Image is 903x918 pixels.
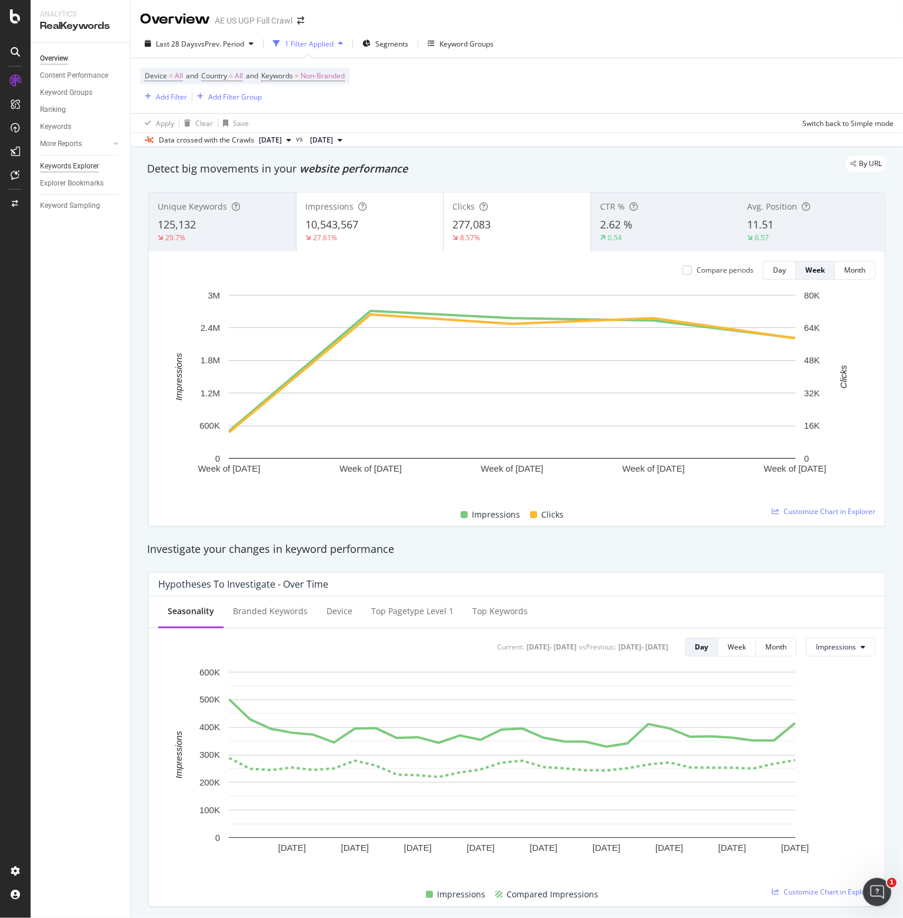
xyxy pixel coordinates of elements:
text: 2.4M [201,323,220,333]
button: Clear [179,114,213,132]
a: Keyword Groups [40,87,122,99]
span: Clicks [452,201,475,212]
div: Overview [40,52,68,65]
div: Hypotheses to Investigate - Over Time [158,578,328,590]
text: Week of [DATE] [198,463,260,473]
div: More Reports [40,138,82,150]
text: 32K [804,388,820,398]
div: Switch back to Simple mode [802,118,894,128]
text: 3M [208,290,220,300]
div: RealKeywords [40,19,121,33]
text: Week of [DATE] [339,463,402,473]
text: [DATE] [278,842,306,852]
button: Segments [358,34,413,53]
button: Add Filter [140,90,187,104]
button: Keyword Groups [423,34,498,53]
div: Branded Keywords [233,605,308,617]
div: Content Performance [40,69,108,82]
span: = [295,71,299,81]
span: All [235,68,243,84]
div: Apply [156,118,174,128]
text: Week of [DATE] [622,463,685,473]
button: Add Filter Group [192,90,262,104]
a: Customize Chart in Explorer [772,887,875,897]
span: Segments [375,39,408,49]
button: Month [756,638,797,657]
span: Keywords [261,71,293,81]
text: 0 [215,832,220,842]
text: 600K [199,420,220,430]
text: Impressions [174,353,184,400]
text: 80K [804,290,820,300]
div: AE US UGP Full Crawl [215,15,292,26]
span: CTR % [600,201,625,212]
span: Impressions [472,508,521,522]
span: = [169,71,173,81]
button: Apply [140,114,174,132]
svg: A chart. [158,289,867,494]
div: Keyword Groups [40,87,92,99]
span: Country [201,71,227,81]
span: 277,083 [452,217,491,231]
span: All [175,68,183,84]
text: 500K [199,694,220,704]
div: Top pagetype Level 1 [371,605,454,617]
text: Impressions [174,731,184,778]
span: vs [296,134,305,144]
text: 600K [199,667,220,677]
span: 2025 Oct. 3rd [259,135,282,145]
div: Explorer Bookmarks [40,177,104,190]
span: Impressions [438,887,486,902]
span: Clicks [542,508,564,522]
div: Month [765,642,787,652]
div: Keyword Groups [439,39,494,49]
span: Non-Branded [301,68,345,84]
div: Add Filter [156,92,187,102]
text: 400K [199,722,220,732]
a: Keyword Sampling [40,200,122,212]
span: Avg. Position [747,201,797,212]
div: Overview [140,9,210,29]
a: More Reports [40,138,110,150]
text: 1.8M [201,356,220,366]
div: Week [805,265,825,275]
text: 48K [804,356,820,366]
button: Month [835,261,875,280]
span: Last 28 Days [156,39,198,49]
svg: A chart. [158,666,867,874]
span: and [246,71,258,81]
span: By URL [859,160,882,167]
text: [DATE] [718,842,746,852]
button: 1 Filter Applied [268,34,348,53]
button: [DATE] [254,133,296,147]
div: Investigate your changes in keyword performance [147,542,887,557]
button: Last 28 DaysvsPrev. Period [140,34,258,53]
button: Impressions [806,638,875,657]
div: 1 Filter Applied [285,39,334,49]
div: arrow-right-arrow-left [297,16,304,25]
button: Week [796,261,835,280]
a: Overview [40,52,122,65]
div: vs Previous : [579,642,616,652]
span: 2025 Sep. 5th [310,135,333,145]
text: [DATE] [781,842,809,852]
text: [DATE] [592,842,620,852]
div: Compare periods [697,265,754,275]
button: Day [685,638,718,657]
text: [DATE] [529,842,557,852]
span: = [229,71,233,81]
span: Unique Keywords [158,201,227,212]
div: Analytics [40,9,121,19]
div: Month [844,265,865,275]
div: Clear [195,118,213,128]
div: Keywords Explorer [40,160,99,173]
text: Week of [DATE] [764,463,826,473]
div: 0.54 [608,233,622,243]
span: 1 [887,878,897,887]
text: 0 [215,453,220,463]
text: [DATE] [467,842,494,852]
div: Device [326,605,352,617]
button: Switch back to Simple mode [798,114,894,132]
